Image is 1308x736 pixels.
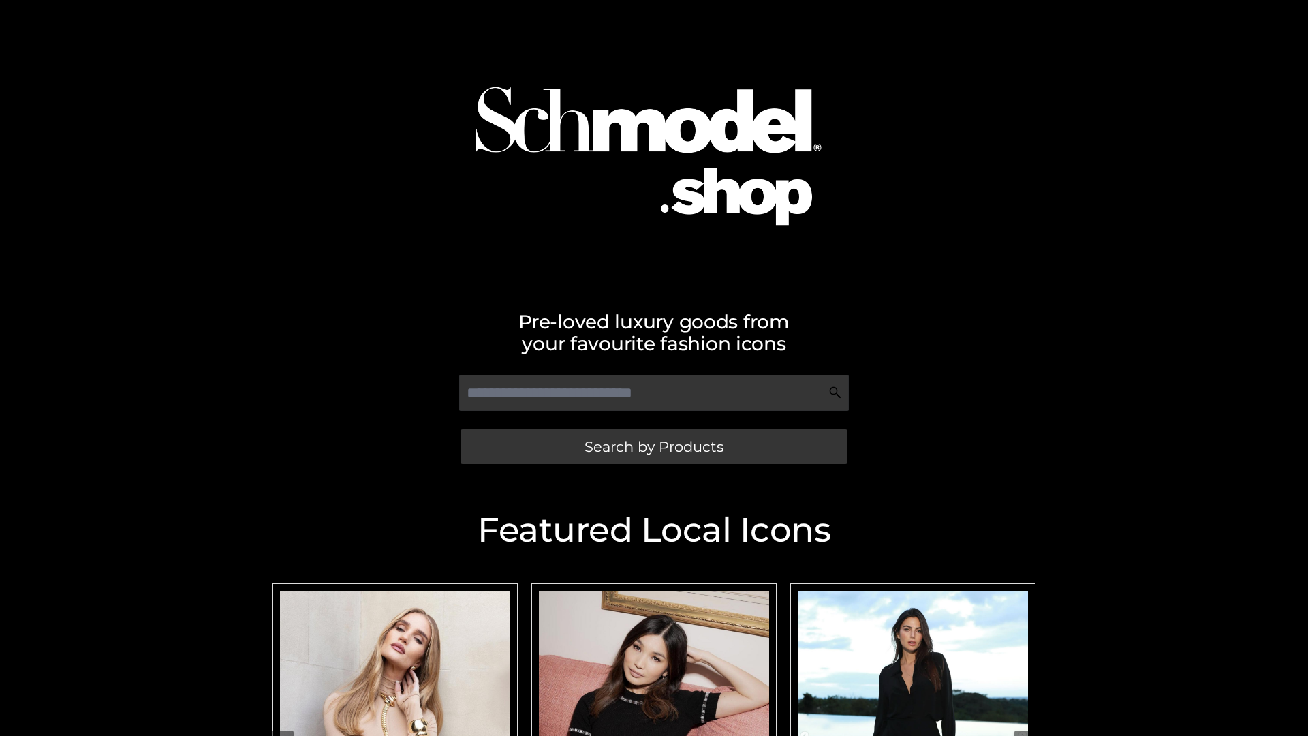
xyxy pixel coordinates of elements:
img: Search Icon [828,386,842,399]
span: Search by Products [585,440,723,454]
h2: Featured Local Icons​ [266,513,1042,547]
a: Search by Products [461,429,847,464]
h2: Pre-loved luxury goods from your favourite fashion icons [266,311,1042,354]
